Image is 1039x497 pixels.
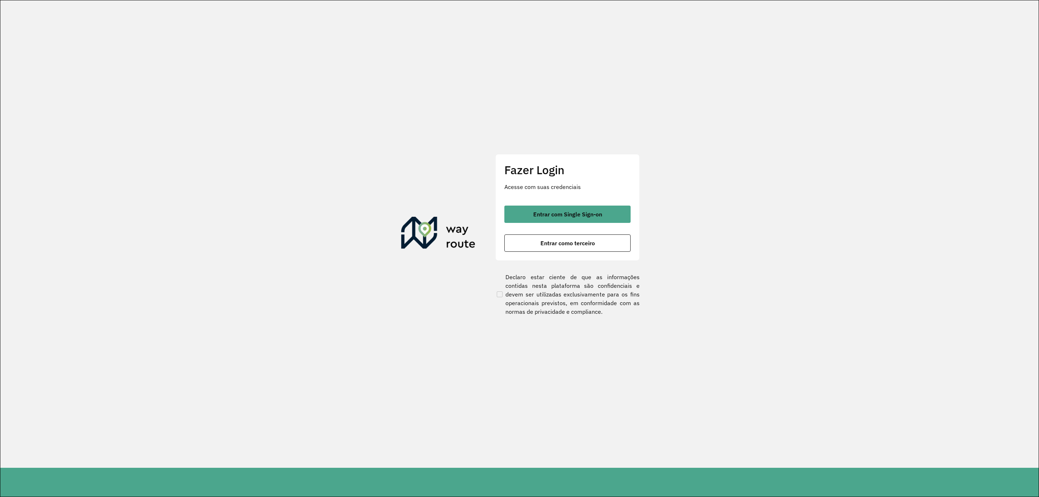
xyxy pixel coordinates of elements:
span: Entrar como terceiro [540,240,595,246]
img: Roteirizador AmbevTech [401,217,475,251]
label: Declaro estar ciente de que as informações contidas nesta plataforma são confidenciais e devem se... [495,273,640,316]
span: Entrar com Single Sign-on [533,211,602,217]
button: button [504,234,631,252]
button: button [504,206,631,223]
p: Acesse com suas credenciais [504,182,631,191]
h2: Fazer Login [504,163,631,177]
